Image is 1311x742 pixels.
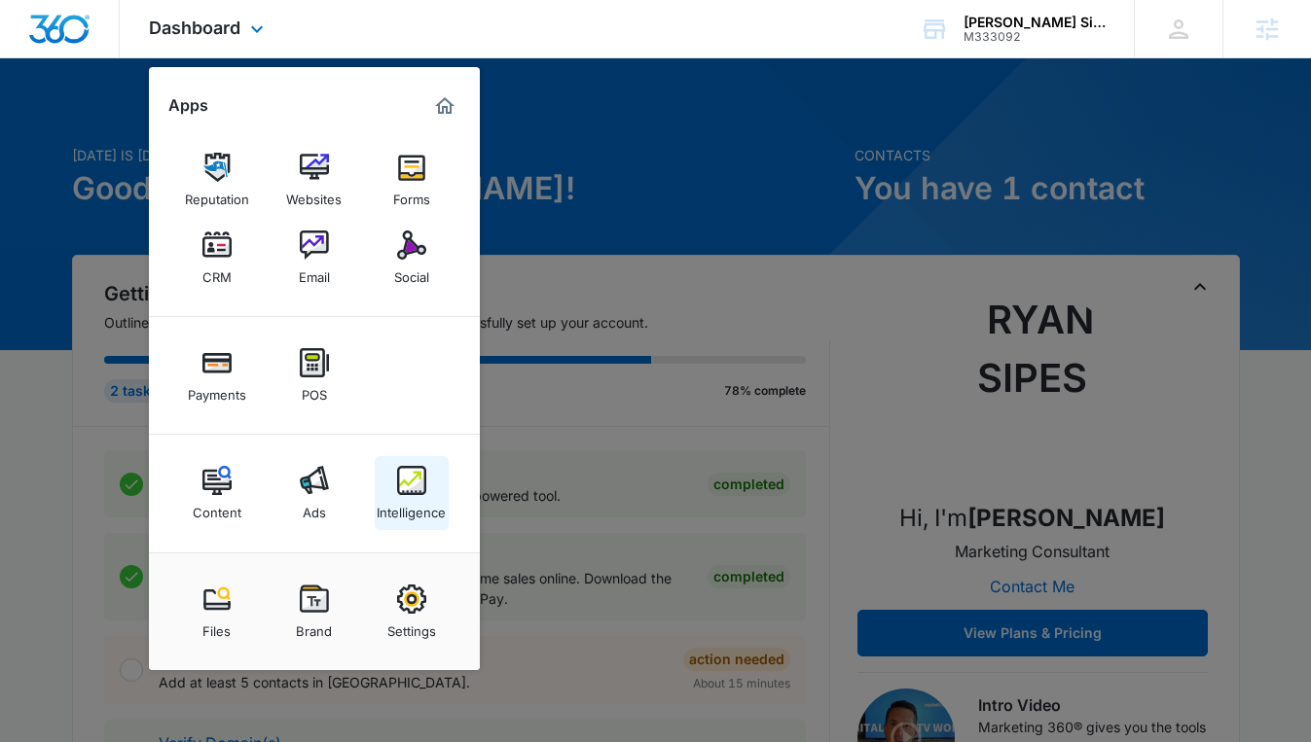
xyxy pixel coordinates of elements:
[180,456,254,530] a: Content
[429,90,460,122] a: Marketing 360® Dashboard
[302,377,327,403] div: POS
[296,614,332,639] div: Brand
[53,113,68,128] img: tab_domain_overview_orange.svg
[188,377,246,403] div: Payments
[180,221,254,295] a: CRM
[387,614,436,639] div: Settings
[375,221,449,295] a: Social
[149,18,240,38] span: Dashboard
[193,495,241,520] div: Content
[377,495,446,520] div: Intelligence
[277,221,351,295] a: Email
[180,338,254,412] a: Payments
[277,575,351,649] a: Brand
[277,338,351,412] a: POS
[180,143,254,217] a: Reputation
[277,143,351,217] a: Websites
[394,260,429,285] div: Social
[277,456,351,530] a: Ads
[194,113,209,128] img: tab_keywords_by_traffic_grey.svg
[31,51,47,66] img: website_grey.svg
[215,115,328,127] div: Keywords by Traffic
[375,575,449,649] a: Settings
[286,182,342,207] div: Websites
[375,456,449,530] a: Intelligence
[202,614,231,639] div: Files
[393,182,430,207] div: Forms
[185,182,249,207] div: Reputation
[55,31,95,47] div: v 4.0.25
[74,115,174,127] div: Domain Overview
[303,495,326,520] div: Ads
[31,31,47,47] img: logo_orange.svg
[202,260,232,285] div: CRM
[964,15,1106,30] div: account name
[168,96,208,115] h2: Apps
[964,30,1106,44] div: account id
[375,143,449,217] a: Forms
[299,260,330,285] div: Email
[180,575,254,649] a: Files
[51,51,214,66] div: Domain: [DOMAIN_NAME]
